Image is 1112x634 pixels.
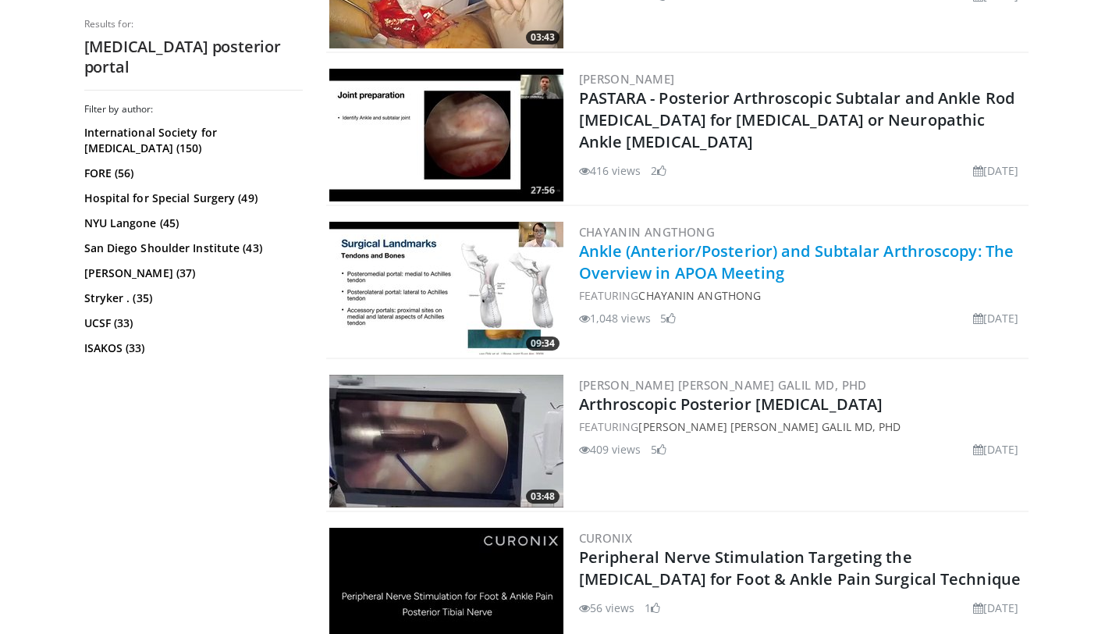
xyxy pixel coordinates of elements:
[84,125,299,156] a: International Society for [MEDICAL_DATA] (150)
[645,600,660,616] li: 1
[579,547,1021,589] a: Peripheral Nerve Stimulation Targeting the [MEDICAL_DATA] for Foot & Ankle Pain Surgical Technique
[329,222,563,354] a: 09:34
[579,310,651,326] li: 1,048 views
[84,103,303,116] h3: Filter by author:
[638,288,761,303] a: Chayanin Angthong
[579,419,1025,435] div: FEATURING
[579,87,1015,152] a: PASTARA - Posterior Arthroscopic Subtalar and Ankle Rod [MEDICAL_DATA] for [MEDICAL_DATA] or Neur...
[973,441,1019,458] li: [DATE]
[579,377,867,393] a: [PERSON_NAME] [PERSON_NAME] Galil MD, PhD
[329,375,563,508] img: 39caff7f-cd85-47fb-ab22-a3439169d78a.300x170_q85_crop-smart_upscale.jpg
[526,183,560,198] span: 27:56
[84,215,299,231] a: NYU Langone (45)
[84,166,299,181] a: FORE (56)
[526,490,560,504] span: 03:48
[660,310,676,326] li: 5
[579,224,716,240] a: Chayanin Angthong
[579,530,633,546] a: Curonix
[329,222,563,354] img: 1112377d-2eb1-48e6-8c8a-92ec2990d027.300x170_q85_crop-smart_upscale.jpg
[84,290,299,306] a: Stryker . (35)
[329,375,563,508] a: 03:48
[526,337,560,351] span: 09:34
[329,69,563,201] a: 27:56
[579,394,883,415] a: Arthroscopic Posterior [MEDICAL_DATA]
[579,240,1014,283] a: Ankle (Anterior/Posterior) and Subtalar Arthroscopy: The Overview in APOA Meeting
[973,310,1019,326] li: [DATE]
[579,287,1025,304] div: FEATURING
[579,600,635,616] li: 56 views
[579,441,641,458] li: 409 views
[84,265,299,281] a: [PERSON_NAME] (37)
[84,240,299,256] a: San Diego Shoulder Institute (43)
[84,340,299,356] a: ISAKOS (33)
[579,71,675,87] a: [PERSON_NAME]
[638,419,901,434] a: [PERSON_NAME] [PERSON_NAME] Galil MD, PhD
[973,600,1019,616] li: [DATE]
[579,162,641,179] li: 416 views
[329,69,563,201] img: 96e9603a-ae17-4ec1-b4d8-ea1df7a30e1b.300x170_q85_crop-smart_upscale.jpg
[973,162,1019,179] li: [DATE]
[651,162,666,179] li: 2
[84,191,299,206] a: Hospital for Special Surgery (49)
[84,37,303,77] h2: [MEDICAL_DATA] posterior portal
[84,18,303,30] p: Results for:
[651,441,666,458] li: 5
[84,315,299,331] a: UCSF (33)
[526,30,560,45] span: 03:43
